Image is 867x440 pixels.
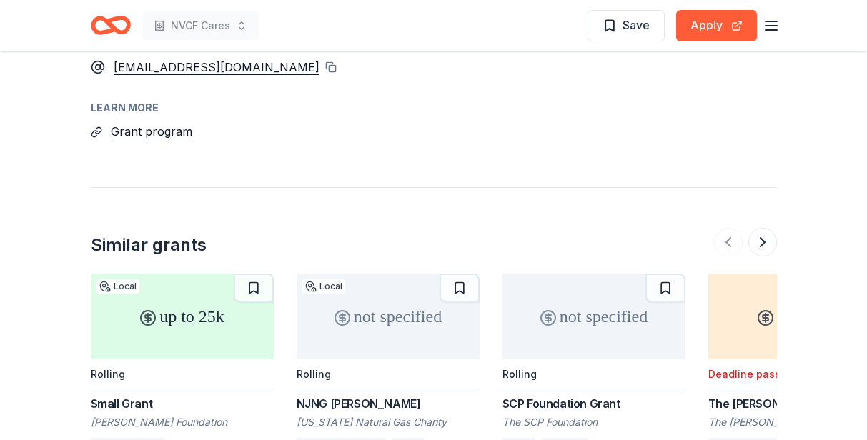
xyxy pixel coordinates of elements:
[142,11,259,40] button: NVCF Cares
[502,415,685,429] div: The SCP Foundation
[502,274,685,359] div: not specified
[91,99,777,116] div: Learn more
[111,122,192,141] button: Grant program
[114,58,319,76] a: [EMAIL_ADDRESS][DOMAIN_NAME]
[297,415,480,429] div: [US_STATE] Natural Gas Charity
[708,368,793,380] div: Deadline passed
[91,368,125,380] div: Rolling
[623,16,650,34] span: Save
[91,415,274,429] div: [PERSON_NAME] Foundation
[502,368,537,380] div: Rolling
[502,395,685,412] div: SCP Foundation Grant
[171,17,230,34] span: NVCF Cares
[91,395,274,412] div: Small Grant
[297,368,331,380] div: Rolling
[588,10,665,41] button: Save
[96,279,139,294] div: Local
[302,279,345,294] div: Local
[297,395,480,412] div: NJNG [PERSON_NAME]
[297,274,480,359] div: not specified
[91,274,274,359] div: up to 25k
[91,234,207,256] div: Similar grants
[91,9,131,42] a: Home
[676,10,757,41] button: Apply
